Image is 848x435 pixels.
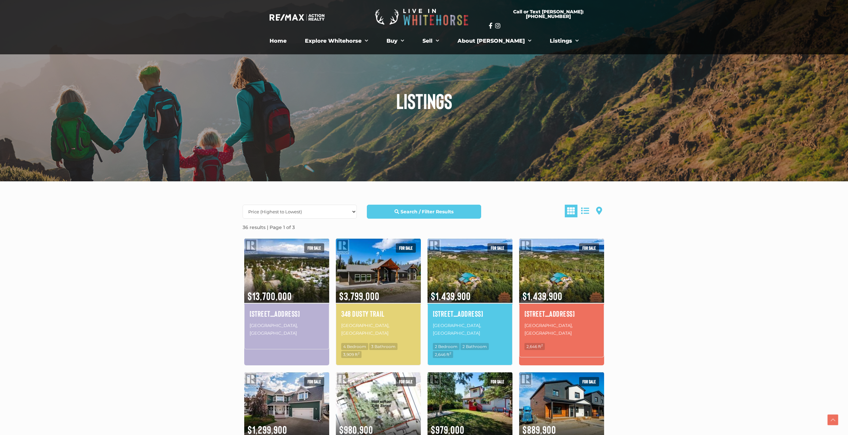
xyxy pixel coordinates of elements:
[519,281,604,303] span: $1,439,900
[460,343,489,350] span: 2 Bathroom
[382,34,409,48] a: Buy
[497,9,600,19] span: Call or Text [PERSON_NAME]: [PHONE_NUMBER]
[433,321,507,338] p: [GEOGRAPHIC_DATA], [GEOGRAPHIC_DATA]
[300,34,373,48] a: Explore Whitehorse
[244,281,329,303] span: $13,700,000
[427,281,512,303] span: $1,439,900
[265,34,292,48] a: Home
[341,343,368,350] span: 4 Bedroom
[579,377,599,386] span: For sale
[489,5,608,23] a: Call or Text [PERSON_NAME]: [PHONE_NUMBER]
[396,243,416,253] span: For sale
[401,209,453,215] strong: Search / Filter Results
[427,237,512,304] img: 1745 NORTH KLONDIKE HIGHWAY, Whitehorse North, Yukon
[524,321,599,338] p: [GEOGRAPHIC_DATA], [GEOGRAPHIC_DATA]
[336,281,421,303] span: $3,799,000
[579,243,599,253] span: For sale
[433,308,507,319] a: [STREET_ADDRESS]
[243,224,295,230] strong: 36 results | Page 1 of 3
[541,343,543,347] sup: 2
[250,308,324,319] a: [STREET_ADDRESS]
[524,343,545,350] span: 2,646 ft
[336,237,421,304] img: 348 DUSTY TRAIL, Whitehorse North, Yukon
[341,321,416,338] p: [GEOGRAPHIC_DATA], [GEOGRAPHIC_DATA]
[433,343,459,350] span: 2 Bedroom
[241,34,607,48] nav: Menu
[487,243,507,253] span: For sale
[396,377,416,386] span: For sale
[358,351,360,355] sup: 2
[244,237,329,304] img: 986 RANGE ROAD, Whitehorse, Yukon
[487,377,507,386] span: For sale
[524,308,599,319] a: [STREET_ADDRESS]
[341,308,416,319] a: 348 Dusty Trail
[367,205,481,219] a: Search / Filter Results
[304,377,324,386] span: For sale
[452,34,536,48] a: About [PERSON_NAME]
[418,34,444,48] a: Sell
[238,90,611,111] h1: Listings
[369,343,398,350] span: 3 Bathroom
[341,351,362,358] span: 3,909 ft
[519,237,604,304] img: 1745 NORTH KLONDIKE HIGHWAY, Whitehorse North, Yukon
[250,321,324,338] p: [GEOGRAPHIC_DATA], [GEOGRAPHIC_DATA]
[433,351,453,358] span: 2,646 ft
[304,243,324,253] span: For sale
[545,34,584,48] a: Listings
[449,351,451,355] sup: 2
